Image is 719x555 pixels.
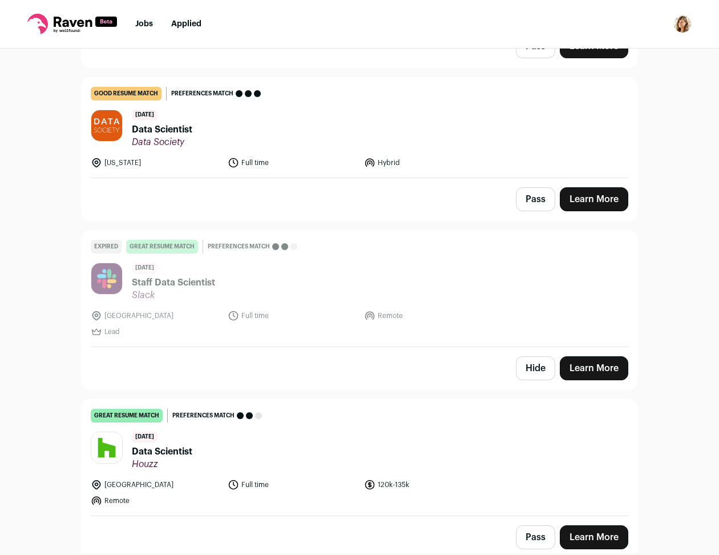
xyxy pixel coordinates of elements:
[560,356,628,380] a: Learn More
[364,310,494,321] li: Remote
[132,445,192,459] span: Data Scientist
[228,479,358,490] li: Full time
[171,88,233,99] span: Preferences match
[91,310,221,321] li: [GEOGRAPHIC_DATA]
[228,157,358,168] li: Full time
[91,110,122,141] img: 3830235d90ec14a506da9ff791a4af6bf21f1bc09664922a9a5c60700d5675f9.jpg
[91,432,122,463] img: e8f04c316442db27da34b49f1119a6e59d690fba3e4d438835155f95cadc43d8.jpg
[560,525,628,549] a: Learn More
[132,136,192,148] span: Data Society
[91,87,161,100] div: good resume match
[673,15,692,33] img: 7385846-medium_jpg
[560,187,628,211] a: Learn More
[91,263,122,294] img: a4bb67b22924136dda5b3dd97789bf483884721dac6f464531674c7402290234.jpg
[171,20,201,28] a: Applied
[82,78,637,178] a: good resume match Preferences match [DATE] Data Scientist Data Society [US_STATE] Full time Hybrid
[91,326,221,337] li: Lead
[91,479,221,490] li: [GEOGRAPHIC_DATA]
[132,263,157,274] span: [DATE]
[516,187,555,211] button: Pass
[132,276,215,289] span: Staff Data Scientist
[132,289,215,301] span: Slack
[132,432,157,443] span: [DATE]
[132,459,192,470] span: Houzz
[364,479,494,490] li: 120k-135k
[516,356,555,380] button: Hide
[91,240,122,254] div: Expired
[82,231,637,347] a: Expired great resume match Preferences match [DATE] Staff Data Scientist Slack [GEOGRAPHIC_DATA] ...
[208,241,270,252] span: Preferences match
[91,495,221,506] li: Remote
[132,123,192,136] span: Data Scientist
[364,157,494,168] li: Hybrid
[91,409,163,423] div: great resume match
[135,20,153,28] a: Jobs
[172,410,235,421] span: Preferences match
[516,525,555,549] button: Pass
[126,240,198,254] div: great resume match
[91,157,221,168] li: [US_STATE]
[228,310,358,321] li: Full time
[673,15,692,33] button: Open dropdown
[82,400,637,516] a: great resume match Preferences match [DATE] Data Scientist Houzz [GEOGRAPHIC_DATA] Full time 120k...
[132,110,157,120] span: [DATE]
